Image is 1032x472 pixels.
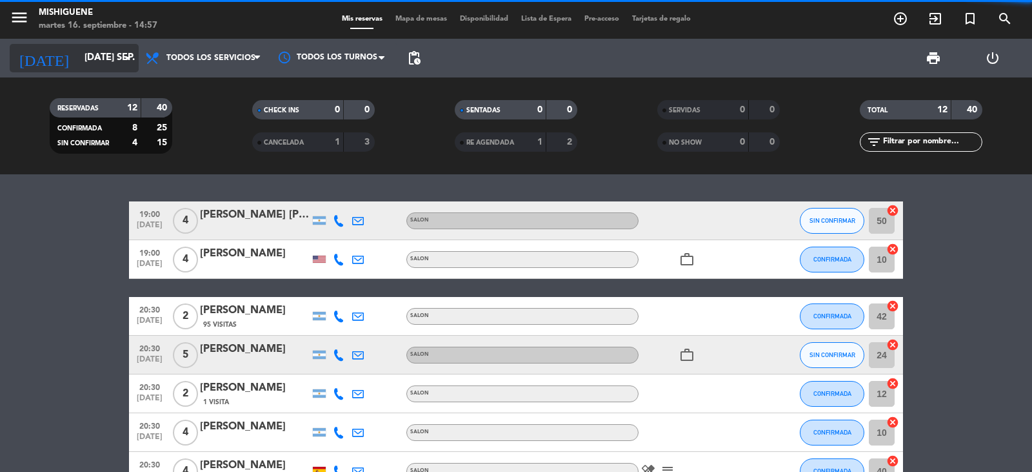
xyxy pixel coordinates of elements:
[882,135,982,149] input: Filtrar por nombre...
[134,206,166,221] span: 19:00
[134,418,166,433] span: 20:30
[173,381,198,407] span: 2
[866,134,882,150] i: filter_list
[134,379,166,394] span: 20:30
[813,256,851,263] span: CONFIRMADA
[410,218,429,223] span: SALON
[868,107,888,114] span: TOTAL
[134,260,166,274] span: [DATE]
[626,15,697,23] span: Tarjetas de regalo
[893,11,908,26] i: add_circle_outline
[134,457,166,471] span: 20:30
[134,245,166,260] span: 19:00
[134,340,166,355] span: 20:30
[769,105,777,114] strong: 0
[800,303,864,329] button: CONFIRMADA
[134,316,166,331] span: [DATE]
[200,341,310,358] div: [PERSON_NAME]
[57,140,109,147] span: SIN CONFIRMAR
[157,103,170,112] strong: 40
[515,15,578,23] span: Lista de Espera
[926,50,941,66] span: print
[134,221,166,236] span: [DATE]
[10,8,29,32] button: menu
[120,50,135,66] i: arrow_drop_down
[886,243,899,256] i: cancel
[264,139,304,146] span: CANCELADA
[173,208,198,234] span: 4
[679,252,695,267] i: work_outline
[57,105,99,112] span: RESERVADAS
[173,303,198,329] span: 2
[203,397,229,407] span: 1 Visita
[769,138,777,147] strong: 0
[134,355,166,370] span: [DATE]
[809,217,855,224] span: SIN CONFIRMAR
[997,11,1013,26] i: search
[157,138,170,147] strong: 15
[200,418,310,435] div: [PERSON_NAME]
[578,15,626,23] span: Pre-acceso
[200,245,310,262] div: [PERSON_NAME]
[157,123,170,132] strong: 25
[410,352,429,357] span: SALON
[335,105,340,114] strong: 0
[335,15,389,23] span: Mis reservas
[166,54,255,63] span: Todos los servicios
[567,105,575,114] strong: 0
[679,347,695,363] i: work_outline
[173,342,198,368] span: 5
[567,138,575,147] strong: 2
[335,138,340,147] strong: 1
[364,105,372,114] strong: 0
[886,416,899,429] i: cancel
[669,139,702,146] span: NO SHOW
[466,139,514,146] span: RE AGENDADA
[203,320,237,330] span: 95 Visitas
[800,342,864,368] button: SIN CONFIRMAR
[173,247,198,272] span: 4
[740,105,745,114] strong: 0
[200,207,310,223] div: [PERSON_NAME] [PERSON_NAME]
[200,302,310,319] div: [PERSON_NAME]
[963,39,1022,77] div: LOG OUT
[39,19,157,32] div: martes 16. septiembre - 14:57
[962,11,978,26] i: turned_in_not
[800,247,864,272] button: CONFIRMADA
[886,300,899,313] i: cancel
[886,455,899,467] i: cancel
[800,381,864,407] button: CONFIRMADA
[813,390,851,397] span: CONFIRMADA
[10,8,29,27] i: menu
[410,429,429,435] span: SALON
[410,391,429,396] span: SALON
[813,313,851,320] span: CONFIRMADA
[173,420,198,446] span: 4
[669,107,700,114] span: SERVIDAS
[410,313,429,318] span: SALON
[132,123,137,132] strong: 8
[800,420,864,446] button: CONFIRMADA
[537,138,542,147] strong: 1
[364,138,372,147] strong: 3
[466,107,501,114] span: SENTADAS
[886,204,899,217] i: cancel
[886,377,899,390] i: cancel
[928,11,943,26] i: exit_to_app
[10,44,78,72] i: [DATE]
[39,6,157,19] div: Mishiguene
[134,302,166,316] span: 20:30
[967,105,980,114] strong: 40
[453,15,515,23] span: Disponibilidad
[813,429,851,436] span: CONFIRMADA
[57,125,102,132] span: CONFIRMADA
[740,138,745,147] strong: 0
[134,433,166,447] span: [DATE]
[937,105,948,114] strong: 12
[127,103,137,112] strong: 12
[809,351,855,358] span: SIN CONFIRMAR
[406,50,422,66] span: pending_actions
[132,138,137,147] strong: 4
[800,208,864,234] button: SIN CONFIRMAR
[389,15,453,23] span: Mapa de mesas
